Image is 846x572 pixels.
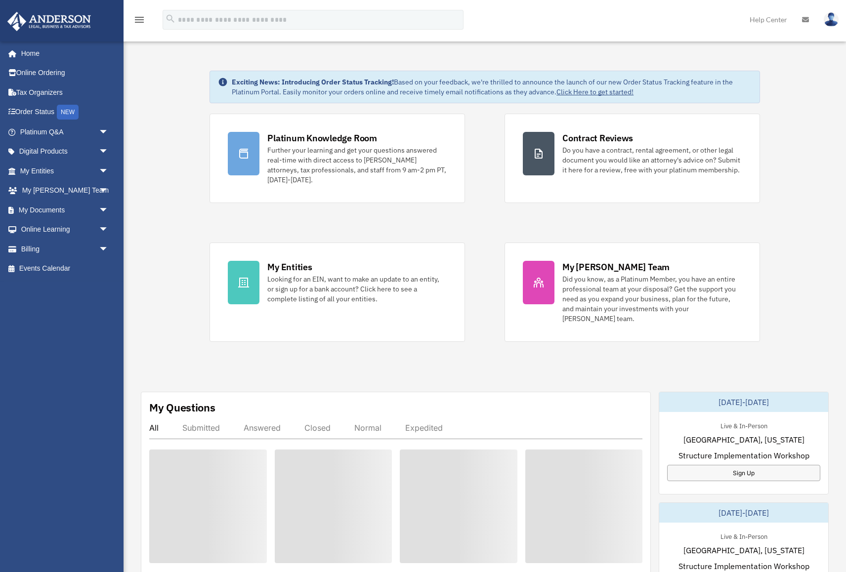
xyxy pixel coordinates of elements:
div: Looking for an EIN, want to make an update to an entity, or sign up for a bank account? Click her... [267,274,447,304]
a: Click Here to get started! [556,87,634,96]
div: [DATE]-[DATE] [659,392,828,412]
i: menu [133,14,145,26]
span: arrow_drop_down [99,142,119,162]
span: arrow_drop_down [99,122,119,142]
a: My Documentsarrow_drop_down [7,200,124,220]
div: Live & In-Person [713,531,775,541]
div: Contract Reviews [562,132,633,144]
span: [GEOGRAPHIC_DATA], [US_STATE] [683,544,804,556]
img: User Pic [824,12,839,27]
div: Expedited [405,423,443,433]
a: Platinum Knowledge Room Further your learning and get your questions answered real-time with dire... [210,114,465,203]
div: All [149,423,159,433]
a: Billingarrow_drop_down [7,239,124,259]
div: [DATE]-[DATE] [659,503,828,523]
a: My Entities Looking for an EIN, want to make an update to an entity, or sign up for a bank accoun... [210,243,465,342]
a: menu [133,17,145,26]
div: Normal [354,423,381,433]
a: Sign Up [667,465,820,481]
span: arrow_drop_down [99,181,119,201]
div: Platinum Knowledge Room [267,132,377,144]
strong: Exciting News: Introducing Order Status Tracking! [232,78,394,86]
a: Events Calendar [7,259,124,279]
div: Answered [244,423,281,433]
div: Further your learning and get your questions answered real-time with direct access to [PERSON_NAM... [267,145,447,185]
a: Order StatusNEW [7,102,124,123]
a: Digital Productsarrow_drop_down [7,142,124,162]
div: Live & In-Person [713,420,775,430]
span: arrow_drop_down [99,200,119,220]
div: Did you know, as a Platinum Member, you have an entire professional team at your disposal? Get th... [562,274,742,324]
a: Online Learningarrow_drop_down [7,220,124,240]
div: My Entities [267,261,312,273]
div: Submitted [182,423,220,433]
span: arrow_drop_down [99,239,119,259]
span: Structure Implementation Workshop [678,449,809,461]
div: Based on your feedback, we're thrilled to announce the launch of our new Order Status Tracking fe... [232,77,752,97]
a: My [PERSON_NAME] Teamarrow_drop_down [7,181,124,201]
span: arrow_drop_down [99,161,119,181]
i: search [165,13,176,24]
a: My Entitiesarrow_drop_down [7,161,124,181]
a: Home [7,43,119,63]
a: Online Ordering [7,63,124,83]
a: Contract Reviews Do you have a contract, rental agreement, or other legal document you would like... [505,114,760,203]
a: My [PERSON_NAME] Team Did you know, as a Platinum Member, you have an entire professional team at... [505,243,760,342]
div: My [PERSON_NAME] Team [562,261,670,273]
div: NEW [57,105,79,120]
a: Platinum Q&Aarrow_drop_down [7,122,124,142]
div: Closed [304,423,331,433]
div: Do you have a contract, rental agreement, or other legal document you would like an attorney's ad... [562,145,742,175]
div: My Questions [149,400,215,415]
img: Anderson Advisors Platinum Portal [4,12,94,31]
span: Structure Implementation Workshop [678,560,809,572]
span: arrow_drop_down [99,220,119,240]
a: Tax Organizers [7,82,124,102]
span: [GEOGRAPHIC_DATA], [US_STATE] [683,434,804,446]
